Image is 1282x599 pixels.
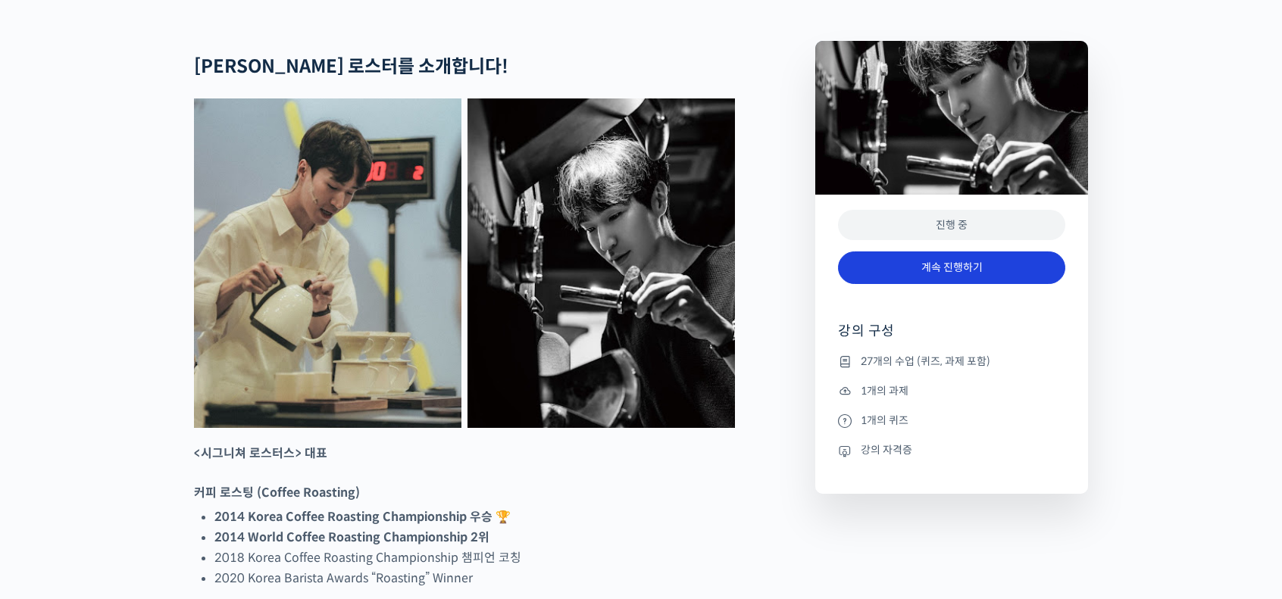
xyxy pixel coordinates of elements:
span: 설정 [234,496,252,508]
h2: [PERSON_NAME] 로스터를 소개합니다! [194,56,735,78]
strong: 2014 World Coffee Roasting Championship 2위 [214,529,489,545]
a: 계속 진행하기 [838,251,1065,284]
li: 2020 Korea Barista Awards “Roasting” Winner [214,568,735,588]
strong: 2014 Korea Coffee Roasting Championship 우승 🏆 [214,509,511,525]
a: 홈 [5,473,100,511]
strong: <시그니쳐 로스터스> 대표 [194,445,327,461]
a: 대화 [100,473,195,511]
a: 설정 [195,473,291,511]
li: 2018 Korea Coffee Roasting Championship 챔피언 코칭 [214,548,735,568]
div: 진행 중 [838,210,1065,241]
li: 27개의 수업 (퀴즈, 과제 포함) [838,352,1065,370]
h4: 강의 구성 [838,322,1065,352]
strong: 커피 로스팅 (Coffee Roasting) [194,485,360,501]
li: 1개의 과제 [838,382,1065,400]
span: 대화 [139,497,157,509]
li: 1개의 퀴즈 [838,411,1065,429]
span: 홈 [48,496,57,508]
li: 강의 자격증 [838,441,1065,460]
